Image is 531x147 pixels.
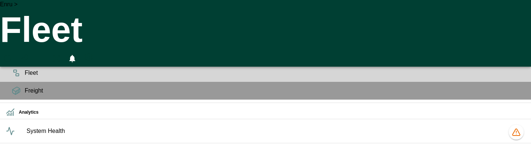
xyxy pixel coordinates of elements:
button: Fullscreen [50,50,63,67]
span: Freight [25,86,525,95]
h6: Analytics [19,109,525,116]
button: Manual Assignment [18,50,31,67]
span: Fleet [25,69,525,77]
span: System Health [27,127,525,136]
button: 1395 data issues [509,125,524,140]
svg: Preferences [84,53,93,61]
button: Preferences [82,50,95,64]
button: HomeTime Editor [34,50,47,67]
